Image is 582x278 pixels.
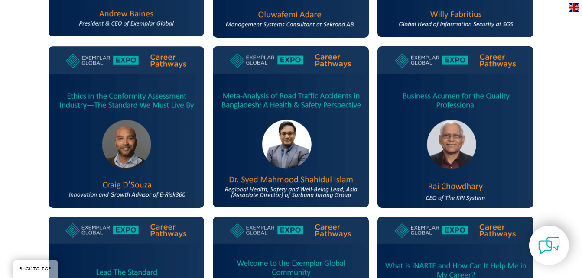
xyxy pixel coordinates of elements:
[377,46,533,208] img: Rai
[13,260,58,278] a: BACK TO TOP
[49,46,205,208] img: craig
[213,46,369,207] img: Syed
[569,3,579,12] img: en
[538,235,560,256] img: contact-chat.png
